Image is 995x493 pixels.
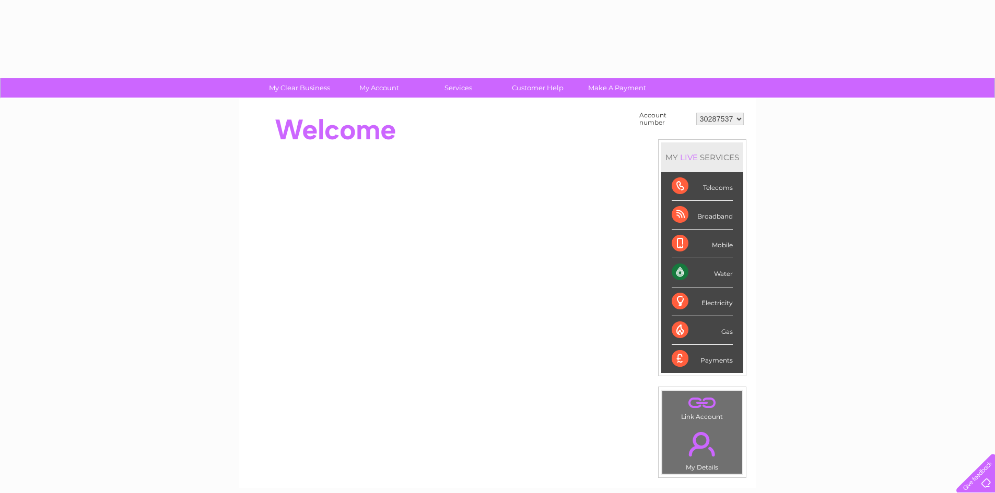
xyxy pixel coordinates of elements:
div: LIVE [678,152,700,162]
a: . [665,393,740,412]
div: Water [672,258,733,287]
div: Gas [672,316,733,345]
div: Electricity [672,287,733,316]
a: . [665,426,740,462]
div: Telecoms [672,172,733,201]
td: Account number [637,109,694,129]
div: Mobile [672,230,733,258]
div: Payments [672,345,733,373]
td: Link Account [662,390,743,423]
div: Broadband [672,201,733,230]
a: My Account [336,78,422,98]
a: Customer Help [495,78,581,98]
div: MY SERVICES [661,142,743,172]
td: My Details [662,423,743,474]
a: Services [415,78,501,98]
a: Make A Payment [574,78,660,98]
a: My Clear Business [256,78,343,98]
